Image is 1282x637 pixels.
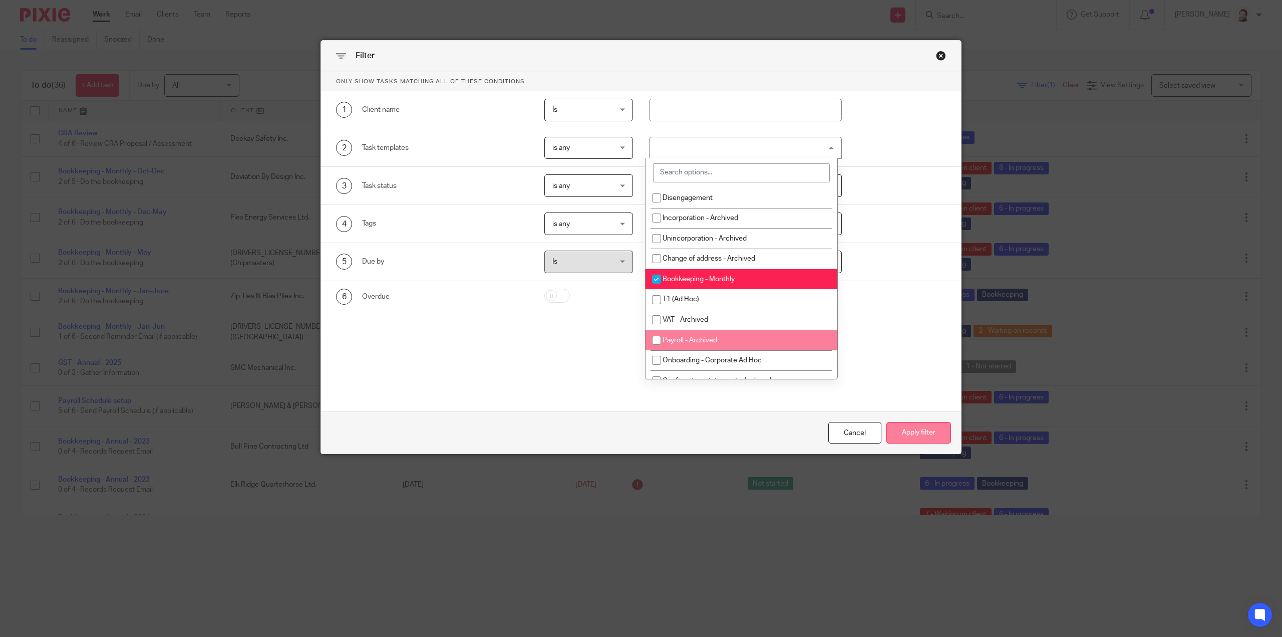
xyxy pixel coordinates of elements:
[663,377,771,384] span: Confirmation statement - Archived
[663,255,755,262] span: Change of address - Archived
[336,216,352,232] div: 4
[663,276,735,283] span: Bookkeeping - Monthly
[356,52,375,60] span: Filter
[362,105,529,115] div: Client name
[663,316,708,323] span: VAT - Archived
[552,144,570,151] span: is any
[653,163,830,182] input: Search options...
[663,296,699,303] span: T1 (Ad Hoc)
[552,182,570,189] span: is any
[336,140,352,156] div: 2
[663,337,717,344] span: Payroll - Archived
[336,254,352,270] div: 5
[552,106,557,113] span: Is
[362,143,529,153] div: Task templates
[886,422,951,444] button: Apply filter
[663,194,713,201] span: Disengagement
[828,422,881,444] div: Close this dialog window
[336,102,352,118] div: 1
[663,357,762,364] span: Onboarding - Corporate Ad Hoc
[552,258,557,265] span: Is
[663,215,738,222] span: Incorporation - Archived
[362,292,529,302] div: Overdue
[362,257,529,267] div: Due by
[362,181,529,191] div: Task status
[552,221,570,228] span: is any
[336,289,352,305] div: 6
[936,51,946,61] div: Close this dialog window
[663,235,747,242] span: Unincorporation - Archived
[336,178,352,194] div: 3
[362,219,529,229] div: Tags
[321,72,961,91] p: Only show tasks matching all of these conditions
